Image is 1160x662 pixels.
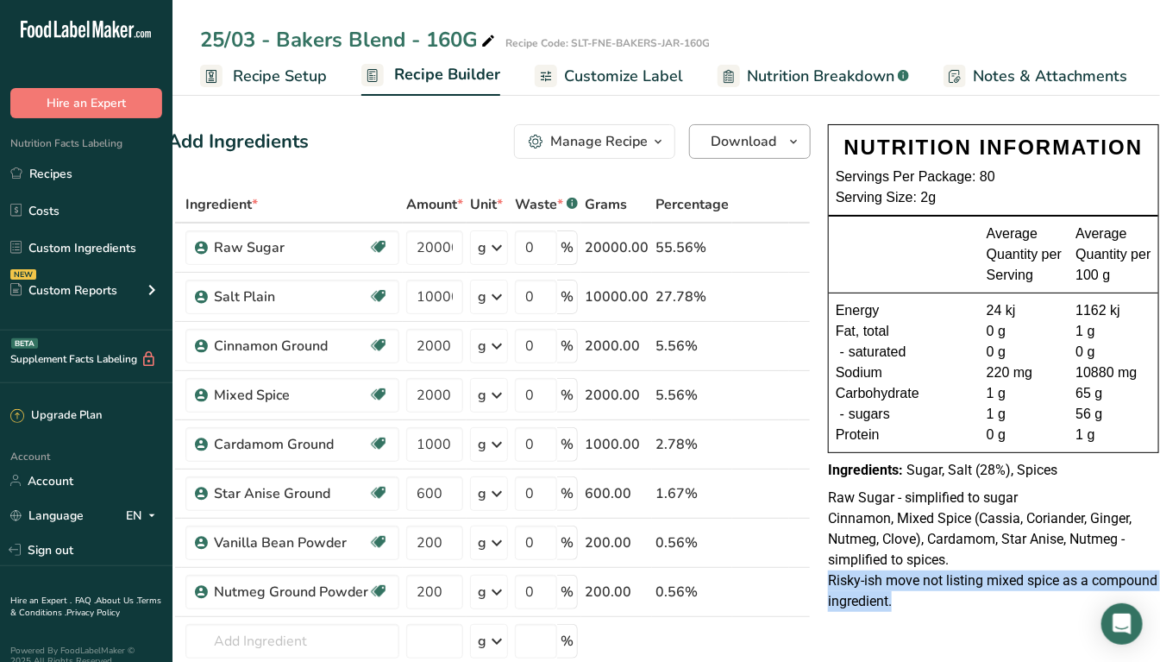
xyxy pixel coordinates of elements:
[711,131,776,152] span: Download
[233,65,327,88] span: Recipe Setup
[214,336,368,356] div: Cinnamon Ground
[505,35,710,51] div: Recipe Code: SLT-FNE-BAKERS-JAR-160G
[10,501,84,531] a: Language
[214,385,368,406] div: Mixed Spice
[987,224,1063,286] div: Average Quantity per Serving
[1101,603,1143,645] div: Open Intercom Messenger
[10,595,72,607] a: Hire an Expert .
[836,342,849,363] div: -
[214,237,368,258] div: Raw Sugar
[1076,321,1152,342] div: 1 g
[944,57,1127,96] a: Notes & Attachments
[585,237,649,258] div: 20000.00
[478,385,486,406] div: g
[550,131,648,152] div: Manage Recipe
[185,194,258,215] span: Ingredient
[828,571,1159,612] p: Risky-ish move not listing mixed spice as a compound ingredient.
[828,488,1159,508] p: Raw Sugar - simplified to sugar
[849,404,890,425] span: sugars
[478,582,486,602] div: g
[828,508,1159,571] p: Cinnamon, Mixed Spice (Cassia, Coriander, Ginger, Nutmeg, Clove), Cardamom, Star Anise, Nutmeg - ...
[585,336,649,356] div: 2000.00
[10,88,162,118] button: Hire an Expert
[655,434,729,455] div: 2.78%
[987,425,1063,445] div: 0 g
[535,57,683,96] a: Customize Label
[585,483,649,504] div: 600.00
[10,281,117,299] div: Custom Reports
[655,582,729,602] div: 0.56%
[10,407,102,425] div: Upgrade Plan
[1076,224,1152,286] div: Average Quantity per 100 g
[836,187,1151,208] div: Serving Size: 2g
[987,383,1063,404] div: 1 g
[828,462,903,478] span: Ingredients:
[585,533,649,553] div: 200.00
[836,167,1151,187] div: Servings Per Package: 80
[655,287,729,307] div: 27.78%
[655,385,729,406] div: 5.56%
[585,385,649,406] div: 2000.00
[747,65,894,88] span: Nutrition Breakdown
[1076,342,1152,363] div: 0 g
[394,63,500,86] span: Recipe Builder
[1076,383,1152,404] div: 65 g
[585,287,649,307] div: 10000.00
[214,483,368,504] div: Star Anise Ground
[478,483,486,504] div: g
[718,57,909,96] a: Nutrition Breakdown
[10,269,36,280] div: NEW
[1076,404,1152,425] div: 56 g
[167,128,309,156] div: Add Ingredients
[987,321,1063,342] div: 0 g
[200,57,327,96] a: Recipe Setup
[1076,425,1152,445] div: 1 g
[987,342,1063,363] div: 0 g
[470,194,503,215] span: Unit
[836,383,919,404] span: Carbohydrate
[655,194,729,215] span: Percentage
[973,65,1127,88] span: Notes & Attachments
[478,533,486,553] div: g
[185,624,399,659] input: Add Ingredient
[478,434,486,455] div: g
[66,607,120,619] a: Privacy Policy
[849,342,906,363] span: saturated
[836,321,889,342] span: Fat, total
[214,533,368,553] div: Vanilla Bean Powder
[836,425,880,445] span: Protein
[655,533,729,553] div: 0.56%
[200,24,498,55] div: 25/03 - Bakers Blend - 160G
[1076,300,1152,321] div: 1162 kj
[361,55,500,97] a: Recipe Builder
[214,434,368,455] div: Cardamom Ground
[214,582,368,602] div: Nutmeg Ground Powder
[10,595,161,619] a: Terms & Conditions .
[655,237,729,258] div: 55.56%
[214,287,368,307] div: Salt Plain
[406,194,463,215] span: Amount
[655,336,729,356] div: 5.56%
[987,404,1063,425] div: 1 g
[514,124,675,159] button: Manage Recipe
[585,434,649,455] div: 1000.00
[478,631,486,652] div: g
[11,338,38,349] div: BETA
[655,483,729,504] div: 1.67%
[564,65,683,88] span: Customize Label
[75,595,96,607] a: FAQ .
[836,300,880,321] span: Energy
[515,194,578,215] div: Waste
[836,132,1151,163] div: NUTRITION INFORMATION
[906,462,1057,478] span: Sugar, Salt (28%), Spices
[836,404,849,425] div: -
[126,505,162,526] div: EN
[585,582,649,602] div: 200.00
[478,287,486,307] div: g
[836,363,882,383] span: Sodium
[987,363,1063,383] div: 220 mg
[478,237,486,258] div: g
[478,336,486,356] div: g
[96,595,137,607] a: About Us .
[585,194,627,215] span: Grams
